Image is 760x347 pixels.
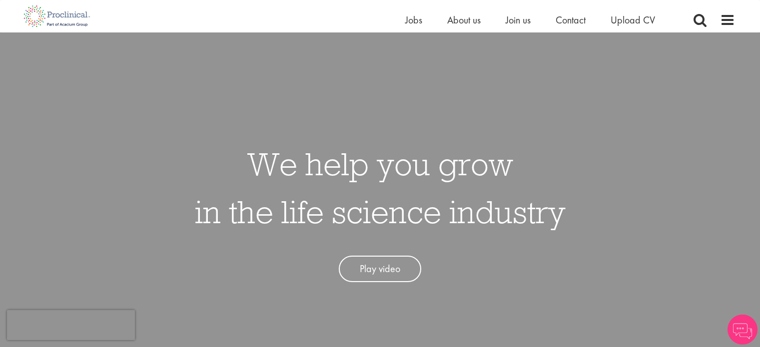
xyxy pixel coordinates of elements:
a: Join us [506,13,531,26]
a: About us [447,13,481,26]
a: Jobs [405,13,422,26]
h1: We help you grow in the life science industry [195,140,566,236]
img: Chatbot [728,315,758,345]
a: Play video [339,256,421,282]
a: Upload CV [611,13,655,26]
a: Contact [556,13,586,26]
